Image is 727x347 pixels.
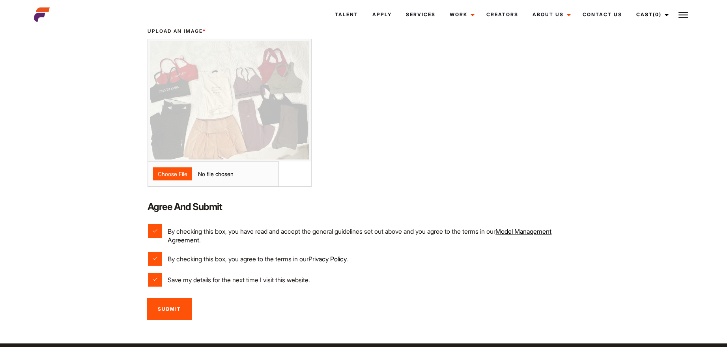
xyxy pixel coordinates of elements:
a: About Us [525,4,576,25]
input: Save my details for the next time I visit this website. [148,273,162,287]
a: Contact Us [576,4,629,25]
a: Creators [479,4,525,25]
a: Model Management Agreement [168,227,551,244]
a: Work [443,4,479,25]
label: By checking this box, you agree to the terms in our . [148,252,579,266]
label: Save my details for the next time I visit this website. [148,273,579,287]
img: Burger icon [678,10,688,20]
input: By checking this box, you agree to the terms in ourPrivacy Policy. [148,252,162,266]
img: cropped-aefm-brand-fav-22-square.png [34,7,50,23]
a: Apply [365,4,399,25]
a: Services [399,4,443,25]
span: (0) [653,11,662,17]
a: Cast(0) [629,4,673,25]
input: By checking this box, you have read and accept the general guidelines set out above and you agree... [148,224,162,238]
input: Submit [147,298,192,320]
label: By checking this box, you have read and accept the general guidelines set out above and you agree... [148,224,579,244]
label: Upload an image [148,28,312,35]
a: Privacy Policy [308,255,346,263]
label: Agree and Submit [148,200,579,214]
a: Talent [328,4,365,25]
